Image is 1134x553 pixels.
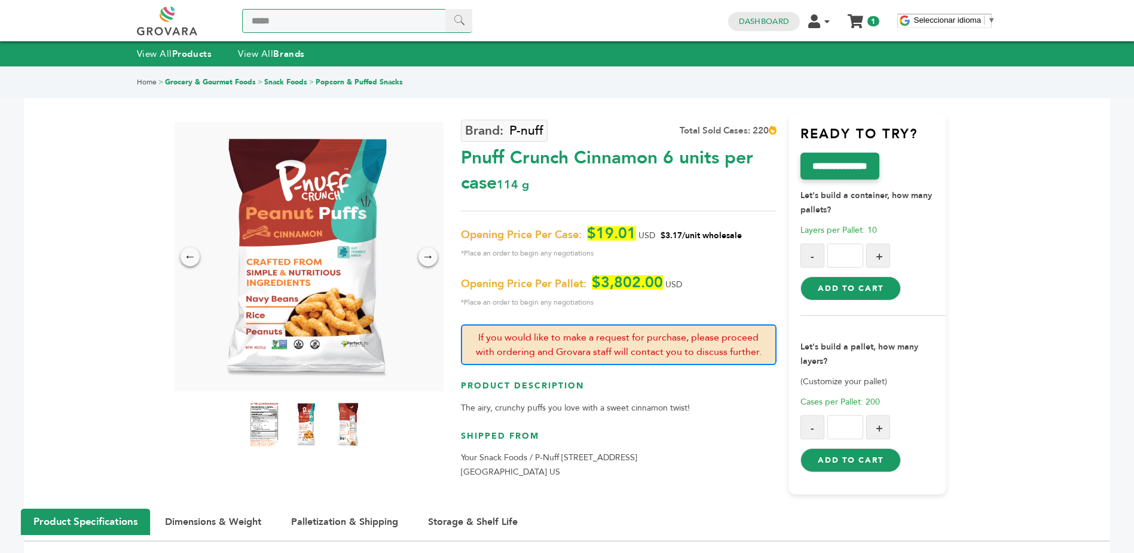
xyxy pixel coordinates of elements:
[984,16,985,25] span: ​
[153,509,273,534] button: Dimensions & Weight
[264,77,307,87] a: Snack Foods
[165,77,256,87] a: Grocery & Gourmet Foods
[800,448,900,472] button: Add to Cart
[497,177,529,193] span: 114 g
[461,380,777,401] h3: Product Description
[416,509,530,534] button: Storage & Shelf Life
[461,451,777,479] p: Your Snack Foods / P-Nuff [STREET_ADDRESS] [GEOGRAPHIC_DATA] US
[249,400,279,448] img: Pnuff Crunch Cinnamon 6 units per case 114 g Nutrition Info
[800,341,918,367] strong: Let's build a pallet, how many layers?
[461,120,548,142] a: P-nuff
[800,244,824,268] button: -
[258,77,262,87] span: >
[238,48,305,60] a: View AllBrands
[158,77,163,87] span: >
[461,295,777,309] span: *Place an order to begin any negotiations
[739,16,789,27] a: Dashboard
[800,125,946,153] h3: Ready to try?
[680,124,777,137] div: Total Sold Cases: 220
[461,324,777,365] p: If you would like to make a request for purchase, please proceed with ordering and Grovara staff ...
[800,224,877,236] span: Layers per Pallet: 10
[461,139,777,196] div: Pnuff Crunch Cinnamon 6 units per case
[800,396,880,408] span: Cases per Pallet: 200
[316,77,403,87] a: Popcorn & Puffed Snacks
[291,400,321,448] img: Pnuff Crunch Cinnamon 6 units per case 114 g
[988,16,995,25] span: ▼
[461,277,586,291] span: Opening Price Per Pallet:
[461,228,582,242] span: Opening Price Per Case:
[172,122,441,391] img: Pnuff Crunch Cinnamon 6 units per case 114 g
[309,77,314,87] span: >
[279,509,410,534] button: Palletization & Shipping
[461,430,777,451] h3: Shipped From
[914,16,996,25] a: Seleccionar idioma​
[661,230,742,241] span: $3.17/unit wholesale
[866,415,890,439] button: +
[137,48,212,60] a: View AllProducts
[665,279,682,290] span: USD
[800,190,932,215] strong: Let's build a container, how many pallets?
[866,244,890,268] button: +
[21,509,150,535] button: Product Specifications
[800,375,946,389] p: (Customize your pallet)
[587,226,636,241] span: $19.01
[242,9,472,33] input: Search a product or brand...
[914,16,982,25] span: Seleccionar idioma
[867,16,879,26] span: 1
[461,401,777,415] p: The airy, crunchy puffs you love with a sweet cinnamon twist!
[848,11,862,23] a: My Cart
[592,275,663,290] span: $3,802.00
[333,400,363,448] img: Pnuff Crunch Cinnamon 6 units per case 114 g
[273,48,304,60] strong: Brands
[181,247,200,266] div: ←
[800,415,824,439] button: -
[638,230,655,241] span: USD
[137,77,157,87] a: Home
[800,276,900,300] button: Add to Cart
[418,247,438,266] div: →
[461,246,777,260] span: *Place an order to begin any negotiations
[172,48,212,60] strong: Products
